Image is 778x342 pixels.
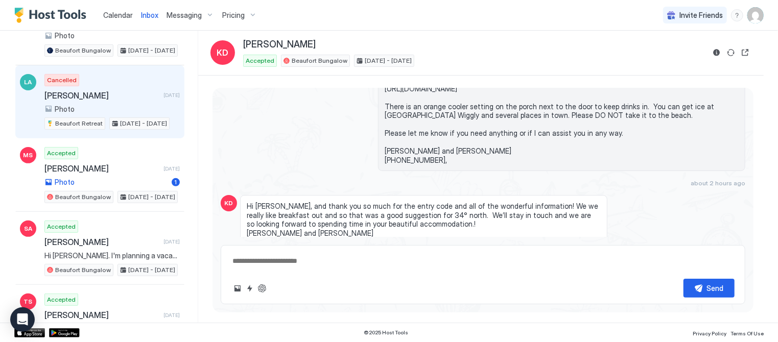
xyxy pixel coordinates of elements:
span: Accepted [47,149,76,158]
button: Quick reply [244,282,256,295]
span: Photo [55,31,75,40]
a: Inbox [141,10,158,20]
span: Photo [55,105,75,114]
span: [PERSON_NAME] [44,237,159,247]
span: Accepted [47,295,76,304]
span: Beaufort Bungalow [292,56,347,65]
span: © 2025 Host Tools [364,329,409,336]
span: [DATE] [163,92,180,99]
span: KD [217,46,229,59]
button: Send [683,279,735,298]
span: [DATE] - [DATE] [128,46,175,55]
span: Photo [55,178,75,187]
span: [DATE] - [DATE] [120,119,167,128]
span: 1 [175,178,177,186]
span: Cancelled [47,76,77,85]
a: Host Tools Logo [14,8,91,23]
span: about 2 hours ago [691,179,745,187]
div: Send [707,283,724,294]
a: Privacy Policy [693,327,726,338]
div: Open Intercom Messenger [10,307,35,332]
span: [PERSON_NAME] [44,163,159,174]
span: SA [24,224,32,233]
span: TS [24,297,33,306]
span: [PERSON_NAME] [44,90,159,101]
span: Messaging [167,11,202,20]
button: Sync reservation [725,46,737,59]
button: Open reservation [739,46,751,59]
span: [DATE] [163,312,180,319]
span: Beaufort Bungalow [55,192,111,202]
button: Reservation information [711,46,723,59]
div: User profile [747,7,764,23]
a: App Store [14,328,45,337]
span: Calendar [103,11,133,19]
span: Accepted [246,56,274,65]
span: Terms Of Use [730,330,764,336]
button: Upload image [231,282,244,295]
span: [PERSON_NAME] [243,39,316,51]
span: Inbox [141,11,158,19]
span: [PERSON_NAME] [44,310,159,320]
span: [DATE] [163,165,180,172]
span: [DATE] [163,238,180,245]
a: Calendar [103,10,133,20]
span: Beaufort Bungalow [55,265,111,275]
span: KD [225,199,233,208]
span: MS [23,151,33,160]
span: Accepted [47,222,76,231]
span: Invite Friends [679,11,723,20]
span: Pricing [222,11,245,20]
span: Hi [PERSON_NAME]. I'm planning a vacation to the coast with my Mom, Niece and [GEOGRAPHIC_DATA]. ... [44,251,180,260]
div: menu [731,9,743,21]
a: Google Play Store [49,328,80,337]
span: [DATE] - [DATE] [365,56,412,65]
a: Terms Of Use [730,327,764,338]
span: [DATE] - [DATE] [128,265,175,275]
span: Beaufort Bungalow [55,46,111,55]
span: LA [25,78,32,87]
button: ChatGPT Auto Reply [256,282,268,295]
span: Privacy Policy [693,330,726,336]
span: Beaufort Retreat [55,119,103,128]
span: [DATE] - [DATE] [128,192,175,202]
span: Hi [PERSON_NAME], and thank you so much for the entry code and all of the wonderful information! ... [247,202,601,237]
